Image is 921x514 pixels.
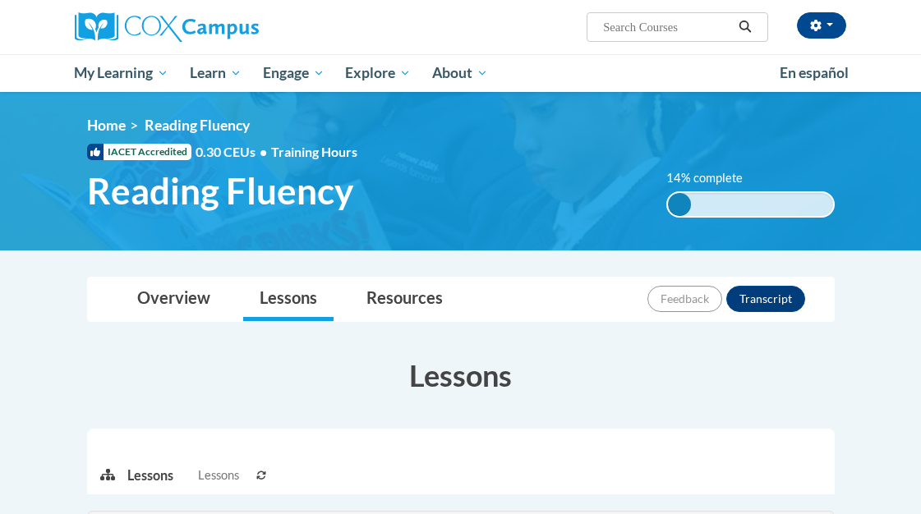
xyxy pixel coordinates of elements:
[647,286,722,312] button: Feedback
[345,63,411,83] span: Explore
[797,12,846,39] button: Account Settings
[198,466,239,484] span: Lessons
[75,12,259,42] img: Cox Campus
[179,54,252,92] a: Learn
[252,54,335,92] a: Engage
[243,278,334,321] a: Lessons
[190,63,242,83] span: Learn
[62,54,859,92] div: Main menu
[726,286,805,312] button: Transcript
[769,56,859,90] a: En español
[87,144,191,160] span: IACET Accredited
[260,144,267,159] span: •
[263,63,325,83] span: Engage
[668,193,691,216] div: 14% complete
[666,169,761,187] label: 14% complete
[780,64,849,81] span: En español
[601,17,733,37] input: Search Courses
[64,54,180,92] a: My Learning
[196,143,271,161] span: 0.30 CEUs
[145,117,250,134] span: Reading Fluency
[350,278,459,321] a: Resources
[127,466,173,484] p: Lessons
[87,355,835,396] h3: Lessons
[421,54,499,92] a: About
[121,278,227,321] a: Overview
[271,144,357,159] span: Training Hours
[87,117,126,134] a: Home
[733,17,758,37] button: Search
[432,63,488,83] span: About
[334,54,421,92] a: Explore
[75,12,315,42] a: Cox Campus
[87,169,353,213] span: Reading Fluency
[74,63,168,83] span: My Learning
